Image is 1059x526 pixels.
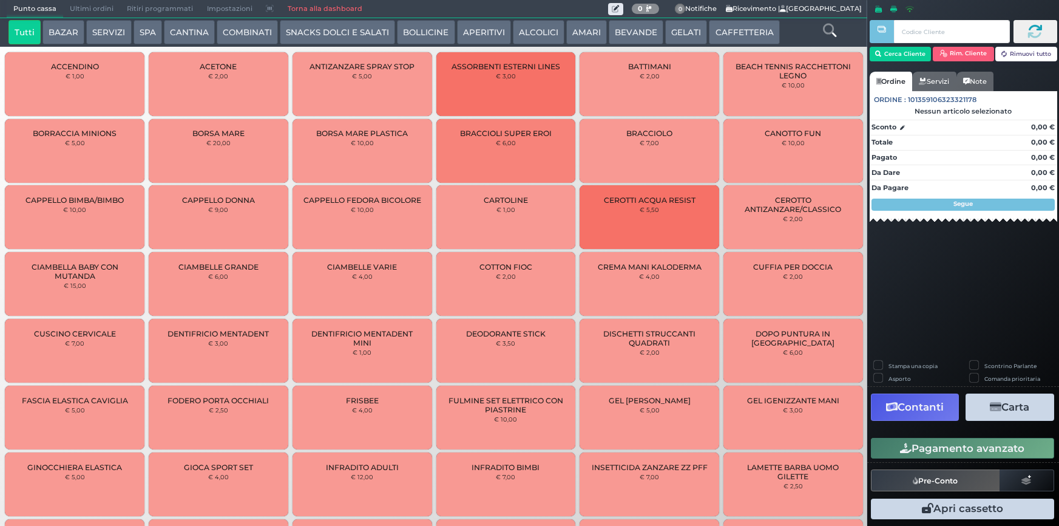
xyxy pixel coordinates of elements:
[327,262,397,272] span: CIAMBELLE VARIE
[609,396,691,405] span: GEL [PERSON_NAME]
[894,20,1010,43] input: Codice Cliente
[513,20,564,44] button: ALCOLICI
[871,438,1054,459] button: Pagamento avanzato
[446,396,565,414] span: FULMINE SET ELETTRICO CON PIASTRINE
[598,262,702,272] span: CREMA MANI KALODERMA
[452,62,560,71] span: ASSORBENTI ESTERNI LINES
[782,139,805,146] small: € 10,00
[908,95,976,105] span: 101359106323321178
[933,47,994,61] button: Rim. Cliente
[1031,153,1055,162] strong: 0,00 €
[640,139,659,146] small: € 7,00
[734,196,853,214] span: CEROTTO ANTIZANZARE/CLASSICO
[1031,123,1055,131] strong: 0,00 €
[590,329,709,347] span: DISCHETTI STRUCCANTI QUADRATI
[184,463,253,472] span: GIOCA SPORT SET
[783,406,803,414] small: € 3,00
[208,273,228,280] small: € 6,00
[352,406,373,414] small: € 4,00
[303,329,422,347] span: DENTIFRICIO MENTADENT MINI
[460,129,552,138] span: BRACCIOLI SUPER EROI
[995,47,1057,61] button: Rimuovi tutto
[208,206,228,213] small: € 9,00
[640,349,660,356] small: € 2,00
[167,396,269,405] span: FODERO PORTA OCCHIALI
[64,282,86,289] small: € 15,00
[178,262,259,272] span: CIAMBELLE GRANDE
[592,463,708,472] span: INSETTICIDA ZANZARE ZZ PFF
[472,463,540,472] span: INFRADITO BIMBI
[351,139,374,146] small: € 10,00
[34,329,116,338] span: CUSCINO CERVICALE
[874,95,906,105] span: Ordine :
[782,81,805,89] small: € 10,00
[496,72,516,80] small: € 3,00
[675,4,686,15] span: 0
[457,20,511,44] button: APERITIVI
[208,72,228,80] small: € 2,00
[956,72,993,91] a: Note
[1031,168,1055,177] strong: 0,00 €
[351,206,374,213] small: € 10,00
[871,470,1000,491] button: Pre-Conto
[33,129,117,138] span: BORRACCIA MINIONS
[640,72,660,80] small: € 2,00
[640,406,660,414] small: € 5,00
[628,62,671,71] span: BATTIMANI
[63,1,120,18] span: Ultimi ordini
[871,168,900,177] strong: Da Dare
[871,122,896,132] strong: Sconto
[200,62,237,71] span: ACETONE
[753,262,833,272] span: CUFFIA PER DOCCIA
[280,1,368,18] a: Torna alla dashboard
[566,20,607,44] button: AMARI
[209,406,228,414] small: € 2,50
[316,129,408,138] span: BORSA MARE PLASTICA
[206,139,231,146] small: € 20,00
[609,20,663,44] button: BEVANDE
[25,196,124,205] span: CAPPELLO BIMBA/BIMBO
[134,20,162,44] button: SPA
[638,4,643,13] b: 0
[466,329,546,338] span: DEODORANTE STICK
[709,20,779,44] button: CAFFETTERIA
[22,396,128,405] span: FASCIA ELASTICA CAVIGLIA
[208,340,228,347] small: € 3,00
[665,20,707,44] button: GELATI
[51,62,99,71] span: ACCENDINO
[65,473,85,480] small: € 5,00
[496,473,515,480] small: € 7,00
[888,362,938,370] label: Stampa una copia
[65,406,85,414] small: € 5,00
[352,273,373,280] small: € 4,00
[164,20,215,44] button: CANTINA
[208,473,229,480] small: € 4,00
[42,20,84,44] button: BAZAR
[871,394,959,421] button: Contanti
[397,20,455,44] button: BOLLICINE
[351,473,373,480] small: € 12,00
[604,196,695,205] span: CEROTTI ACQUA RESIST
[484,196,528,205] span: CARTOLINE
[734,463,853,481] span: LAMETTE BARBA UOMO GILETTE
[734,329,853,347] span: DOPO PUNTURA IN [GEOGRAPHIC_DATA]
[167,329,269,338] span: DENTIFRICIO MENTADENT
[280,20,395,44] button: SNACKS DOLCI E SALATI
[953,200,973,208] strong: Segue
[310,62,414,71] span: ANTIZANZARE SPRAY STOP
[871,183,908,192] strong: Da Pagare
[120,1,200,18] span: Ritiri programmati
[86,20,131,44] button: SERVIZI
[734,62,853,80] span: BEACH TENNIS RACCHETTONI LEGNO
[639,273,660,280] small: € 4,00
[8,20,41,44] button: Tutti
[640,473,659,480] small: € 7,00
[984,362,1037,370] label: Scontrino Parlante
[352,72,372,80] small: € 5,00
[326,463,399,472] span: INFRADITO ADULTI
[765,129,821,138] span: CANOTTO FUN
[7,1,63,18] span: Punto cassa
[496,273,516,280] small: € 2,00
[479,262,532,272] span: COTTON FIOC
[182,196,255,205] span: CAPPELLO DONNA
